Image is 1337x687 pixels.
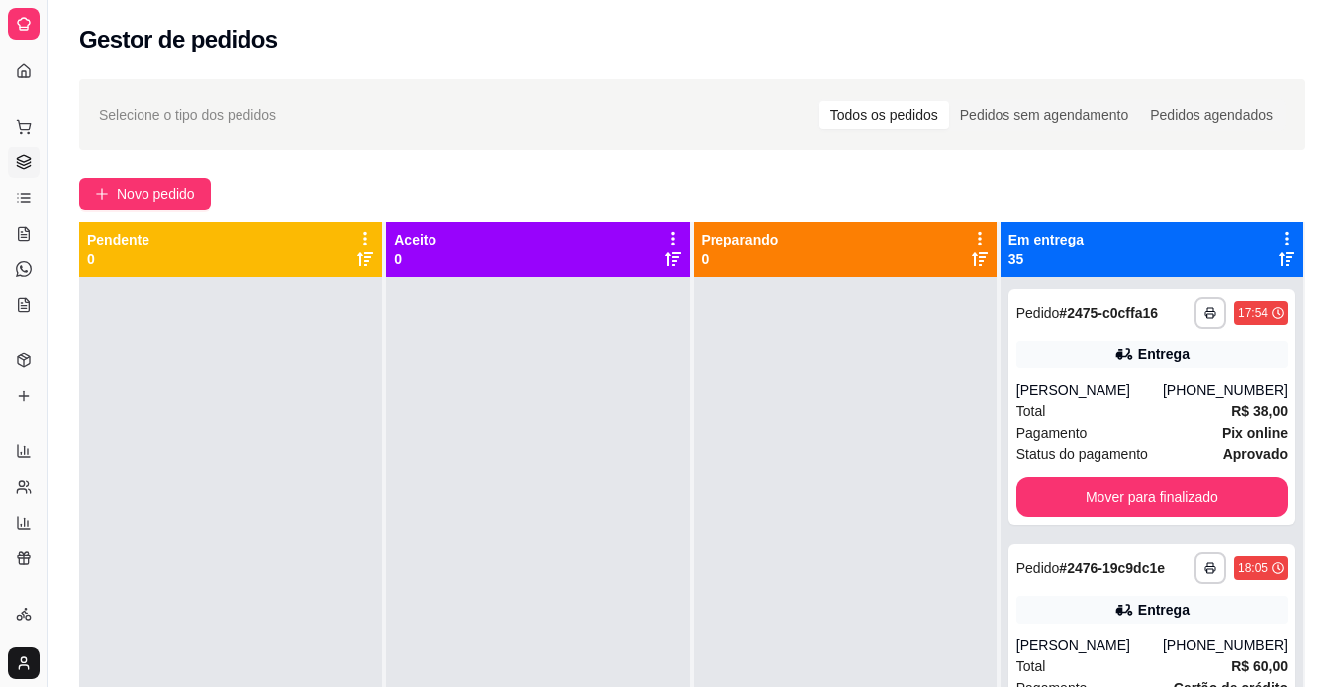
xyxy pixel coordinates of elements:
[1238,305,1268,321] div: 17:54
[1231,403,1288,419] strong: R$ 38,00
[1059,560,1165,576] strong: # 2476-19c9dc1e
[1016,422,1088,443] span: Pagamento
[87,249,149,269] p: 0
[1163,380,1288,400] div: [PHONE_NUMBER]
[394,249,436,269] p: 0
[1016,560,1060,576] span: Pedido
[79,178,211,210] button: Novo pedido
[819,101,949,129] div: Todos os pedidos
[1238,560,1268,576] div: 18:05
[702,249,779,269] p: 0
[1016,400,1046,422] span: Total
[117,183,195,205] span: Novo pedido
[99,104,276,126] span: Selecione o tipo dos pedidos
[394,230,436,249] p: Aceito
[1222,425,1288,441] strong: Pix online
[702,230,779,249] p: Preparando
[1223,446,1288,462] strong: aprovado
[1016,443,1148,465] span: Status do pagamento
[79,24,278,55] h2: Gestor de pedidos
[1016,380,1163,400] div: [PERSON_NAME]
[95,187,109,201] span: plus
[87,230,149,249] p: Pendente
[949,101,1139,129] div: Pedidos sem agendamento
[1163,636,1288,655] div: [PHONE_NUMBER]
[1016,655,1046,677] span: Total
[1138,600,1190,620] div: Entrega
[1059,305,1158,321] strong: # 2475-c0cffa16
[1016,636,1163,655] div: [PERSON_NAME]
[1008,249,1084,269] p: 35
[1231,658,1288,674] strong: R$ 60,00
[1138,344,1190,364] div: Entrega
[1008,230,1084,249] p: Em entrega
[1139,101,1284,129] div: Pedidos agendados
[1016,305,1060,321] span: Pedido
[1016,477,1288,517] button: Mover para finalizado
